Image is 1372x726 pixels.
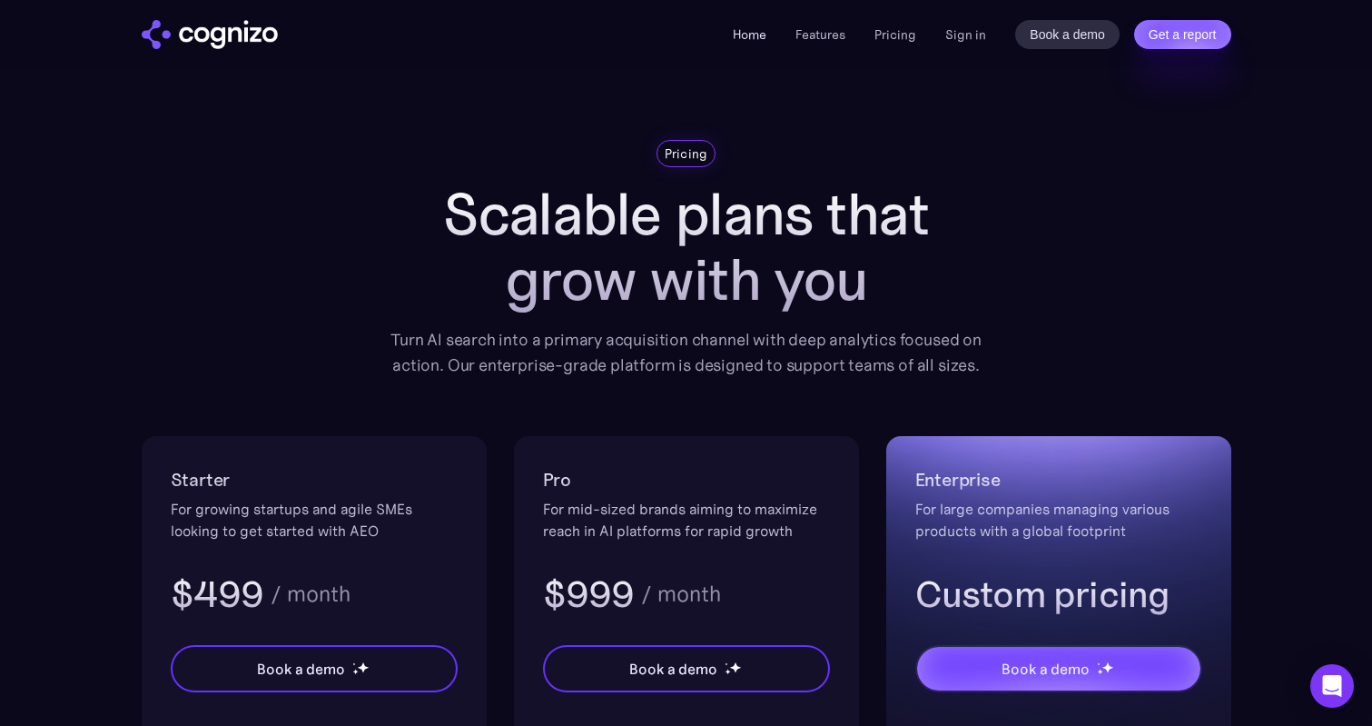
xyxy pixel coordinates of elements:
h1: Scalable plans that grow with you [378,182,995,313]
img: star [1097,662,1100,665]
a: Book a demostarstarstar [171,645,458,692]
img: star [1097,669,1103,675]
img: star [352,669,359,675]
div: Book a demo [629,658,716,680]
a: Sign in [945,24,986,45]
div: Open Intercom Messenger [1310,664,1354,708]
h2: Pro [543,465,830,494]
a: Get a report [1134,20,1231,49]
a: Home [733,26,766,43]
img: cognizo logo [142,20,278,49]
a: home [142,20,278,49]
h3: $999 [543,571,635,618]
div: Pricing [665,144,708,163]
h3: Custom pricing [915,571,1202,618]
div: / month [271,583,350,605]
div: Turn AI search into a primary acquisition channel with deep analytics focused on action. Our ente... [378,327,995,378]
div: Book a demo [257,658,344,680]
a: Features [795,26,845,43]
a: Pricing [874,26,916,43]
img: star [1101,661,1113,673]
div: Book a demo [1002,658,1089,680]
div: / month [641,583,721,605]
img: star [352,662,355,665]
h2: Enterprise [915,465,1202,494]
img: star [725,662,727,665]
a: Book a demo [1015,20,1120,49]
a: Book a demostarstarstar [915,645,1202,692]
h2: Starter [171,465,458,494]
div: For large companies managing various products with a global footprint [915,498,1202,542]
img: star [725,669,731,675]
img: star [729,661,741,673]
img: star [357,661,369,673]
a: Book a demostarstarstar [543,645,830,692]
div: For growing startups and agile SMEs looking to get started with AEO [171,498,458,542]
h3: $499 [171,571,264,618]
div: For mid-sized brands aiming to maximize reach in AI platforms for rapid growth [543,498,830,542]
